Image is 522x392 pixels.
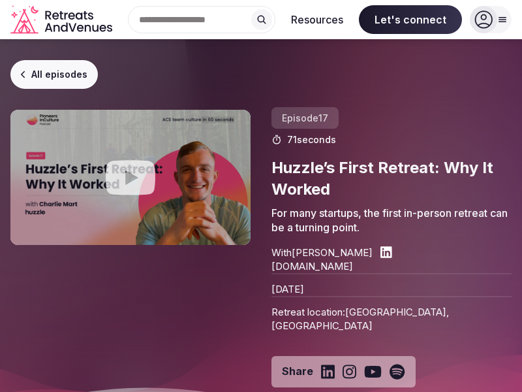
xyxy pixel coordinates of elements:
[343,364,356,380] a: Share on Instagram
[281,5,354,34] button: Resources
[271,246,373,259] p: With [PERSON_NAME]
[10,60,98,89] a: All episodes
[10,5,115,35] svg: Retreats and Venues company logo
[271,107,339,129] span: Episode 17
[359,5,462,34] span: Let's connect
[364,364,382,380] a: Share on Youtube
[10,5,115,35] a: Visit the homepage
[282,364,313,378] span: Share
[271,296,512,333] p: Retreat location: [GEOGRAPHIC_DATA], [GEOGRAPHIC_DATA]
[271,157,512,201] h2: Huzzle’s First Retreat: Why It Worked
[287,133,336,146] span: 71 seconds
[271,273,512,296] p: [DATE]
[321,364,335,380] a: Share on LinkedIn
[390,364,405,380] a: Share on Spotify
[271,259,512,273] a: [DOMAIN_NAME]
[271,206,512,235] p: For many startups, the first in-person retreat can be a turning point.
[10,110,251,245] button: Play video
